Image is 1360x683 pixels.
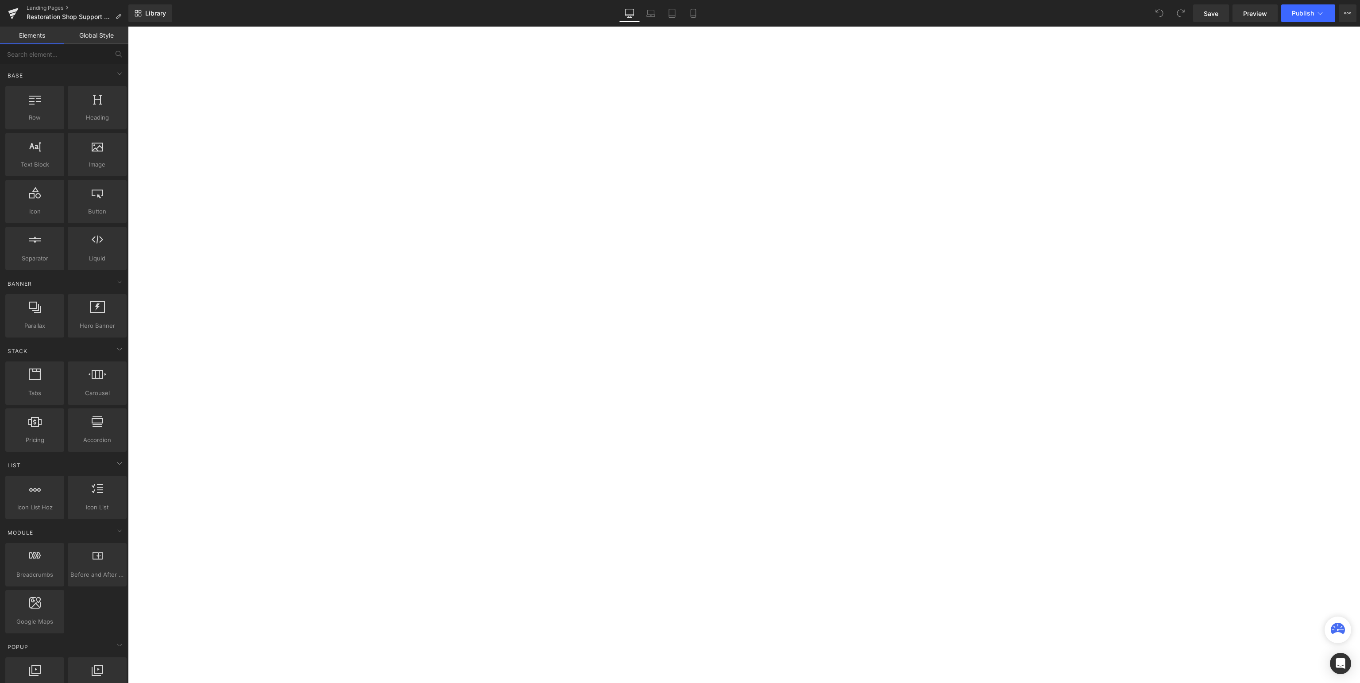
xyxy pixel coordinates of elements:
[128,4,172,22] a: New Library
[8,570,62,579] span: Breadcrumbs
[70,254,124,263] span: Liquid
[1204,9,1218,18] span: Save
[27,13,112,20] span: Restoration Shop Support - SDS
[7,461,22,470] span: List
[8,160,62,169] span: Text Block
[27,4,128,12] a: Landing Pages
[7,643,29,651] span: Popup
[7,279,33,288] span: Banner
[640,4,661,22] a: Laptop
[70,388,124,398] span: Carousel
[8,254,62,263] span: Separator
[683,4,704,22] a: Mobile
[70,113,124,122] span: Heading
[8,617,62,626] span: Google Maps
[8,388,62,398] span: Tabs
[70,321,124,330] span: Hero Banner
[1151,4,1168,22] button: Undo
[8,435,62,445] span: Pricing
[661,4,683,22] a: Tablet
[1243,9,1267,18] span: Preview
[8,503,62,512] span: Icon List Hoz
[70,435,124,445] span: Accordion
[1232,4,1278,22] a: Preview
[7,71,24,80] span: Base
[1281,4,1335,22] button: Publish
[1339,4,1356,22] button: More
[8,321,62,330] span: Parallax
[7,347,28,355] span: Stack
[8,207,62,216] span: Icon
[1330,653,1351,674] div: Open Intercom Messenger
[64,27,128,44] a: Global Style
[1292,10,1314,17] span: Publish
[619,4,640,22] a: Desktop
[8,113,62,122] span: Row
[1172,4,1190,22] button: Redo
[70,207,124,216] span: Button
[7,528,34,537] span: Module
[70,503,124,512] span: Icon List
[70,160,124,169] span: Image
[70,570,124,579] span: Before and After Images
[145,9,166,17] span: Library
